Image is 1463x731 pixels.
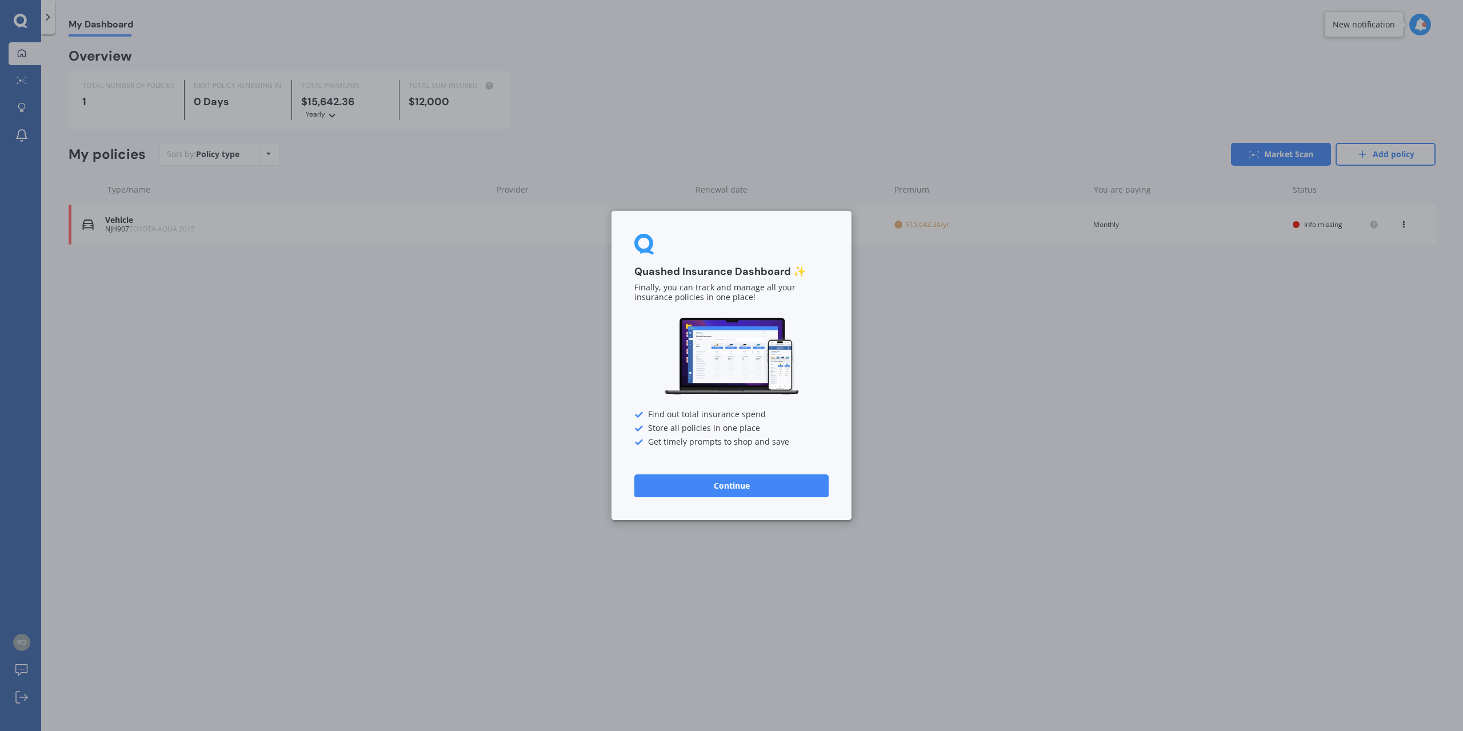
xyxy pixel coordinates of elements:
[663,316,800,397] img: Dashboard
[634,410,829,420] div: Find out total insurance spend
[634,424,829,433] div: Store all policies in one place
[634,283,829,303] p: Finally, you can track and manage all your insurance policies in one place!
[634,474,829,497] button: Continue
[634,265,829,278] h3: Quashed Insurance Dashboard ✨
[634,438,829,447] div: Get timely prompts to shop and save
